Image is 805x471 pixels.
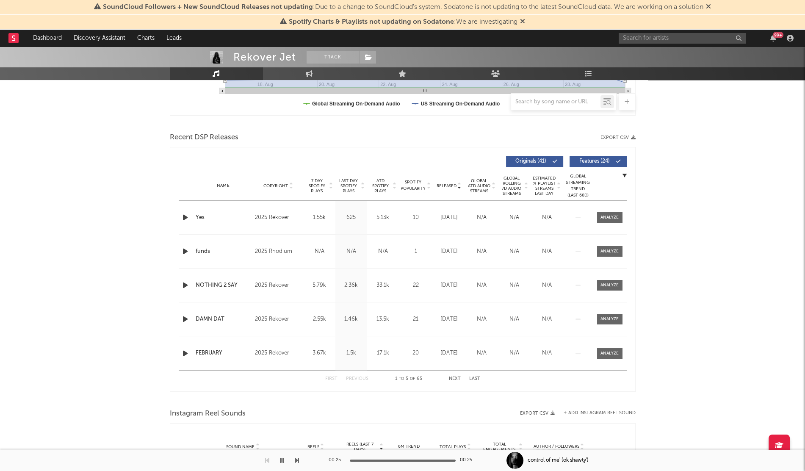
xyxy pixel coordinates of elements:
[481,442,518,452] span: Total Engagements
[435,281,463,290] div: [DATE]
[401,349,431,357] div: 20
[770,35,776,42] button: 99+
[388,443,430,450] div: 6M Trend
[533,281,561,290] div: N/A
[500,349,528,357] div: N/A
[196,183,251,189] div: Name
[533,315,561,324] div: N/A
[170,409,246,419] span: Instagram Reel Sounds
[533,176,556,196] span: Estimated % Playlist Streams Last Day
[369,178,392,194] span: ATD Spotify Plays
[255,280,301,291] div: 2025 Rekover
[68,30,131,47] a: Discovery Assistant
[160,30,188,47] a: Leads
[306,281,333,290] div: 5.79k
[555,411,636,416] div: + Add Instagram Reel Sound
[307,444,319,449] span: Reels
[103,4,313,11] span: SoundCloud Followers + New SoundCloud Releases not updating
[255,213,301,223] div: 2025 Rekover
[511,99,600,105] input: Search by song name or URL
[460,455,477,465] div: 00:25
[196,281,251,290] a: NOTHING 2 SAY
[773,32,783,38] div: 99 +
[468,281,496,290] div: N/A
[468,315,496,324] div: N/A
[619,33,746,44] input: Search for artists
[506,156,563,167] button: Originals(41)
[468,349,496,357] div: N/A
[325,377,337,381] button: First
[564,411,636,416] button: + Add Instagram Reel Sound
[196,315,251,324] div: DAMN DAT
[528,457,589,464] div: control of me' (ok shawty')
[570,156,627,167] button: Features(24)
[468,247,496,256] div: N/A
[401,213,431,222] div: 10
[337,178,360,194] span: Last Day Spotify Plays
[306,213,333,222] div: 1.55k
[534,444,579,449] span: Author / Followers
[469,377,480,381] button: Last
[255,348,301,358] div: 2025 Rekover
[289,19,454,25] span: Spotify Charts & Playlists not updating on Sodatone
[401,247,431,256] div: 1
[196,349,251,357] a: FEBRUARY
[306,178,328,194] span: 7 Day Spotify Plays
[131,30,160,47] a: Charts
[500,176,523,196] span: Global Rolling 7D Audio Streams
[27,30,68,47] a: Dashboard
[533,247,561,256] div: N/A
[575,159,614,164] span: Features ( 24 )
[369,349,397,357] div: 17.1k
[706,4,711,11] span: Dismiss
[385,374,432,384] div: 1 5 65
[565,173,591,199] div: Global Streaming Trend (Last 60D)
[533,213,561,222] div: N/A
[401,315,431,324] div: 21
[440,444,466,449] span: Total Plays
[263,183,288,188] span: Copyright
[369,247,397,256] div: N/A
[399,377,404,381] span: to
[170,133,238,143] span: Recent DSP Releases
[337,213,365,222] div: 625
[435,349,463,357] div: [DATE]
[401,179,426,192] span: Spotify Popularity
[435,247,463,256] div: [DATE]
[437,183,456,188] span: Released
[468,178,491,194] span: Global ATD Audio Streams
[337,349,365,357] div: 1.5k
[520,411,555,416] button: Export CSV
[500,247,528,256] div: N/A
[306,349,333,357] div: 3.67k
[500,213,528,222] div: N/A
[306,247,333,256] div: N/A
[369,213,397,222] div: 5.13k
[196,213,251,222] a: Yes
[500,281,528,290] div: N/A
[307,51,360,64] button: Track
[600,135,636,140] button: Export CSV
[512,159,550,164] span: Originals ( 41 )
[255,247,301,257] div: 2025 Rhodium
[337,247,365,256] div: N/A
[255,314,301,324] div: 2025 Rekover
[346,377,368,381] button: Previous
[337,315,365,324] div: 1.46k
[103,4,703,11] span: : Due to a change to SoundCloud's system, Sodatone is not updating to the latest SoundCloud data....
[196,247,251,256] a: funds
[233,51,296,64] div: Rekover Jet
[289,19,517,25] span: : We are investigating
[369,281,397,290] div: 33.1k
[329,455,346,465] div: 00:25
[520,19,525,25] span: Dismiss
[449,377,461,381] button: Next
[306,315,333,324] div: 2.55k
[226,444,255,449] span: Sound Name
[341,442,379,452] span: Reels (last 7 days)
[337,281,365,290] div: 2.36k
[435,315,463,324] div: [DATE]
